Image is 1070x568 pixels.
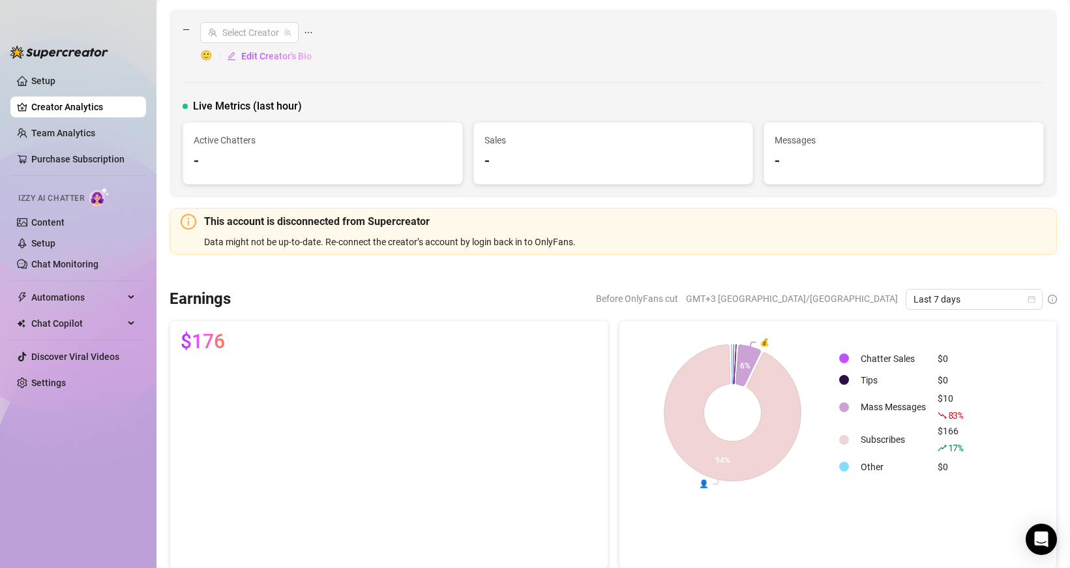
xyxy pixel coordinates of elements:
[304,22,313,43] span: ellipsis
[914,290,1035,309] span: Last 7 days
[760,336,769,346] text: 💰
[226,46,312,67] button: Edit Creator's Bio
[775,149,1033,173] div: -
[10,46,108,59] img: logo-BBDzfeDw.svg
[948,441,963,454] span: 17 %
[89,187,110,206] img: AI Chatter
[181,331,225,352] span: $176
[699,479,709,488] text: 👤
[855,391,931,423] td: Mass Messages
[855,348,931,368] td: Chatter Sales
[18,192,84,205] span: Izzy AI Chatter
[31,287,124,308] span: Automations
[31,97,136,117] a: Creator Analytics
[31,217,65,228] a: Content
[181,214,196,230] span: info-circle
[484,149,743,173] div: -
[855,456,931,477] td: Other
[17,292,27,303] span: thunderbolt
[855,424,931,455] td: Subscribes
[31,154,125,164] a: Purchase Subscription
[241,51,312,61] span: Edit Creator's Bio
[938,373,963,387] div: $0
[938,424,963,455] div: $166
[948,409,963,421] span: 83 %
[31,378,66,388] a: Settings
[170,289,231,310] h3: Earnings
[200,48,226,64] span: 🙂
[204,214,1046,230] h5: This account is disconnected from Supercreator
[17,319,25,328] img: Chat Copilot
[1026,524,1057,555] div: Open Intercom Messenger
[938,411,947,420] span: fall
[1028,295,1035,303] span: calendar
[1048,295,1057,304] span: info-circle
[31,351,119,362] a: Discover Viral Videos
[938,391,963,423] div: $10
[938,351,963,366] div: $0
[204,235,1046,249] div: Data might not be up-to-date. Re-connect the creator’s account by login back in to OnlyFans.
[183,22,1044,67] div: —
[193,98,302,114] span: Live Metrics (last hour)
[938,443,947,453] span: rise
[227,52,236,61] span: edit
[31,313,124,334] span: Chat Copilot
[284,29,291,37] span: team
[775,133,1033,147] span: Messages
[31,76,55,86] a: Setup
[31,259,98,269] a: Chat Monitoring
[484,133,743,147] span: Sales
[686,289,898,308] span: GMT+3 [GEOGRAPHIC_DATA]/[GEOGRAPHIC_DATA]
[596,289,678,308] span: Before OnlyFans cut
[194,133,452,147] span: Active Chatters
[855,370,931,390] td: Tips
[194,149,452,173] div: -
[31,238,55,248] a: Setup
[31,128,95,138] a: Team Analytics
[938,460,963,474] div: $0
